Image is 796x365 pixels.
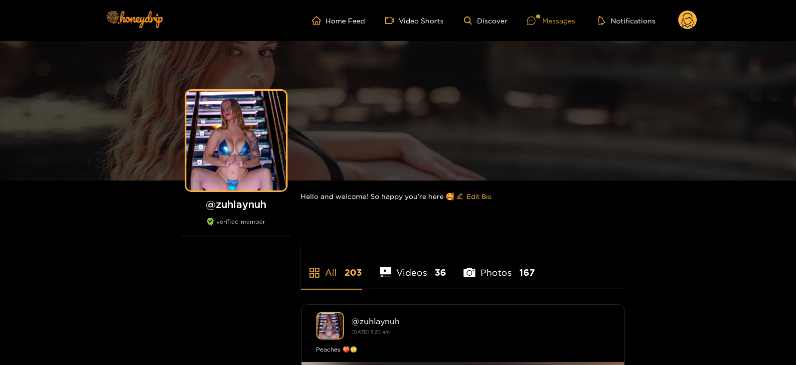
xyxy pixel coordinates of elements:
span: edit [457,193,463,200]
img: zuhlaynuh [317,312,344,340]
a: Home Feed [312,16,365,25]
h1: @ zuhlaynuh [181,198,291,210]
div: Hello and welcome! So happy you’re here 🥰 [301,181,625,212]
div: Peaches 🍑😳 [317,345,610,355]
span: home [312,16,326,25]
a: Video Shorts [385,16,444,25]
div: Messages [527,15,575,26]
span: video-camera [385,16,399,25]
a: Discover [464,16,507,25]
span: 167 [519,266,535,279]
li: Videos [380,244,447,289]
li: All [301,244,362,289]
button: editEdit Bio [455,188,494,204]
span: appstore [309,267,320,279]
div: @ zuhlaynuh [352,317,610,326]
span: 36 [435,266,446,279]
small: [DATE] 11:20 am [352,329,390,335]
span: 203 [345,266,362,279]
span: Edit Bio [467,191,492,201]
button: Notifications [595,15,658,25]
div: verified member [181,218,291,236]
li: Photos [464,244,535,289]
